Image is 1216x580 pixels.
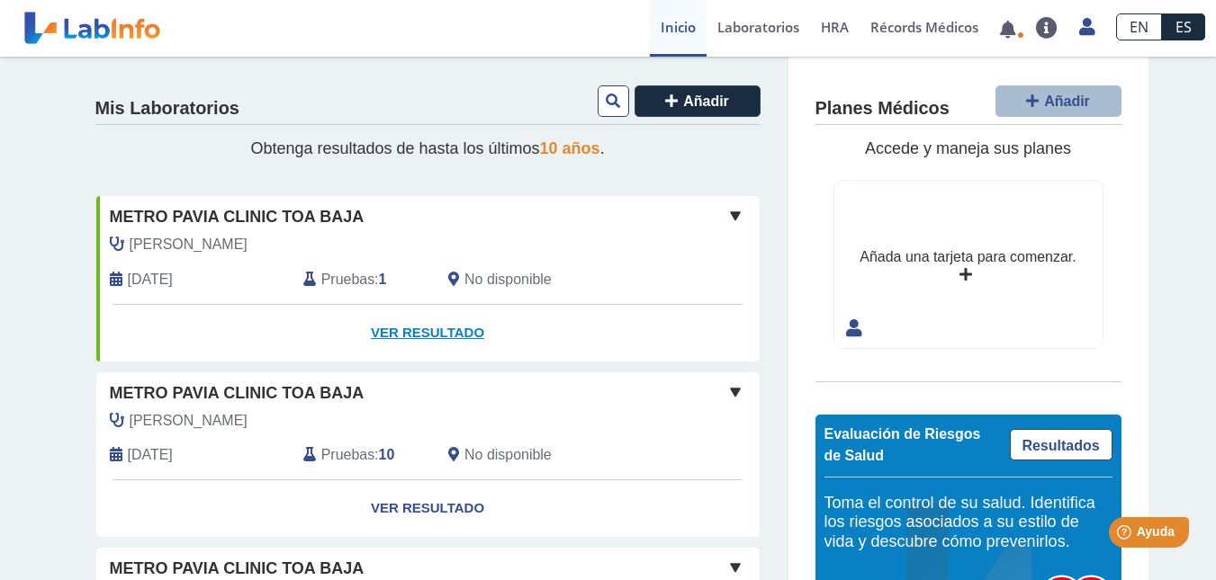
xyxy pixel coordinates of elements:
[1010,429,1112,460] a: Resultados
[290,269,435,290] div: :
[540,139,600,157] span: 10 años
[995,85,1121,117] button: Añadir
[815,98,950,120] h4: Planes Médicos
[865,139,1071,157] span: Accede y maneja sus planes
[683,94,729,109] span: Añadir
[95,98,239,120] h4: Mis Laboratorios
[1162,13,1205,40] a: ES
[128,269,173,290] span: 2025-08-25
[379,272,387,287] b: 1
[96,305,760,361] a: Ver Resultado
[824,494,1112,552] h5: Toma el control de su salud. Identifica los riesgos asociados a su estilo de vida y descubre cómo...
[1116,13,1162,40] a: EN
[1056,510,1196,560] iframe: Help widget launcher
[464,444,552,466] span: No disponible
[464,269,552,290] span: No disponible
[130,410,248,432] span: Reyes Perez, Meilyn
[130,234,248,255] span: Reyes Perez, Meilyn
[860,246,1076,268] div: Añada una tarjeta para comenzar.
[379,447,395,462] b: 10
[110,381,365,406] span: Metro Pavia Clinic Toa Baja
[250,139,604,157] span: Obtenga resultados de hasta los últimos .
[1044,94,1090,109] span: Añadir
[321,269,374,290] span: Pruebas
[635,85,761,117] button: Añadir
[290,444,435,466] div: :
[824,426,981,463] span: Evaluación de Riesgos de Salud
[110,205,365,229] span: Metro Pavia Clinic Toa Baja
[321,444,374,466] span: Pruebas
[128,444,173,466] span: 2024-11-11
[821,18,849,36] span: HRA
[96,480,760,537] a: Ver Resultado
